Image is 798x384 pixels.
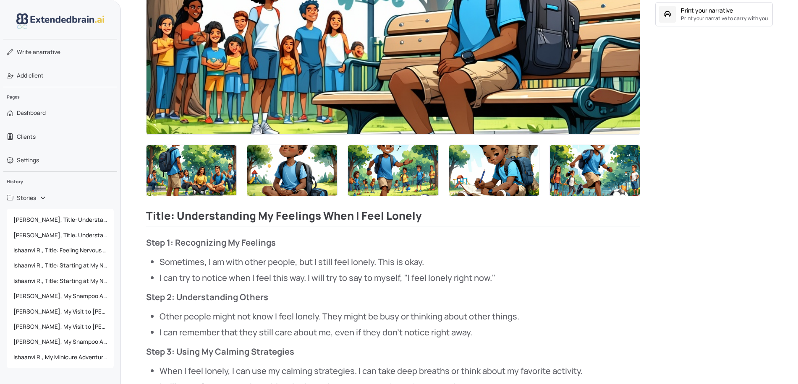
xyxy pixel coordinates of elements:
[7,258,114,273] a: Ishaanvi R., Title: Starting at My New School
[146,210,640,226] h2: Title: Understanding My Feelings When I Feel Lonely
[17,132,36,141] span: Clients
[449,145,539,196] img: Thumbnail
[681,15,768,22] small: Print your narrative to carry with you
[17,156,39,164] span: Settings
[17,48,60,56] span: narrative
[160,272,640,284] li: I can try to notice when I feel this way. I will try to say to myself, "I feel lonely right now."
[10,319,110,334] span: [PERSON_NAME], My Visit to [PERSON_NAME] for a Detangling Service
[10,212,110,227] span: [PERSON_NAME], Title: Understanding My Feelings About What Others Think
[17,194,36,202] span: Stories
[16,13,105,29] img: logo
[160,256,640,268] li: Sometimes, I am with other people, but I still feel lonely. This is okay.
[17,48,36,56] span: Write a
[655,2,773,26] button: Print your narrativePrint your narrative to carry with you
[160,310,640,323] li: Other people might not know I feel lonely. They might be busy or thinking about other things.
[247,145,337,196] img: Thumbnail
[10,273,110,288] span: Ishaanvi R., Title: Starting at My New School
[146,237,276,248] strong: Step 1: Recognizing My Feelings
[10,228,110,243] span: [PERSON_NAME], Title: Understanding My Feelings About What Others Think
[146,291,268,303] strong: Step 2: Understanding Others
[10,258,110,273] span: Ishaanvi R., Title: Starting at My New School
[10,350,110,365] span: Ishaanvi R., My Minicure Adventure at [PERSON_NAME]
[17,71,44,80] span: Add client
[10,288,110,304] span: [PERSON_NAME], My Shampoo Adventure at [PERSON_NAME]
[7,273,114,288] a: Ishaanvi R., Title: Starting at My New School
[160,326,640,339] li: I can remember that they still care about me, even if they don’t notice right away.
[7,212,114,227] a: [PERSON_NAME], Title: Understanding My Feelings About What Others Think
[146,346,294,357] strong: Step 3: Using My Calming Strategies
[7,350,114,365] a: Ishaanvi R., My Minicure Adventure at [PERSON_NAME]
[147,145,236,196] img: Thumbnail
[10,334,110,349] span: [PERSON_NAME], My Shampoo Adventure at [PERSON_NAME]
[7,304,114,319] a: [PERSON_NAME], My Visit to [PERSON_NAME] for a Detangling Service
[10,304,110,319] span: [PERSON_NAME], My Visit to [PERSON_NAME] for a Detangling Service
[7,319,114,334] a: [PERSON_NAME], My Visit to [PERSON_NAME] for a Detangling Service
[550,145,640,196] img: Thumbnail
[160,365,640,377] li: When I feel lonely, I can use my calming strategies. I can take deep breaths or think about my fa...
[7,334,114,349] a: [PERSON_NAME], My Shampoo Adventure at [PERSON_NAME]
[7,243,114,258] a: Ishaanvi R., Title: Feeling Nervous Before My Presentation
[7,288,114,304] a: [PERSON_NAME], My Shampoo Adventure at [PERSON_NAME]
[17,109,46,117] span: Dashboard
[681,6,733,15] div: Print your narrative
[348,145,438,196] img: Thumbnail
[7,228,114,243] a: [PERSON_NAME], Title: Understanding My Feelings About What Others Think
[10,243,110,258] span: Ishaanvi R., Title: Feeling Nervous Before My Presentation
